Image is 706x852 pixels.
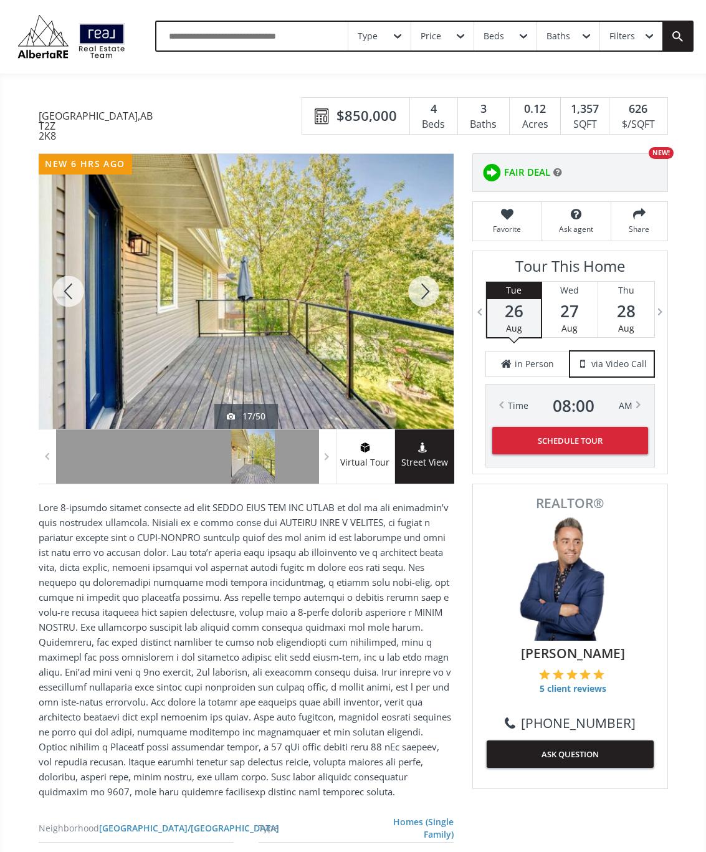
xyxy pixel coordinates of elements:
[553,397,594,414] span: 08 : 00
[421,32,441,41] div: Price
[566,669,578,680] img: 3 of 5 stars
[336,106,397,125] span: $850,000
[416,101,451,117] div: 4
[618,322,634,334] span: Aug
[561,322,578,334] span: Aug
[548,224,604,234] span: Ask agent
[336,429,395,484] a: virtual tour iconVirtual Tour
[493,644,654,663] span: [PERSON_NAME]
[609,32,635,41] div: Filters
[479,224,535,234] span: Favorite
[227,410,265,423] div: 17/50
[492,427,648,454] button: Schedule Tour
[484,32,504,41] div: Beds
[336,456,394,470] span: Virtual Tour
[505,714,636,732] a: [PHONE_NUMBER]
[580,669,591,680] img: 4 of 5 stars
[649,147,674,159] div: NEW!
[39,824,99,833] div: Neighborhood
[508,397,632,414] div: Time AM
[598,282,654,299] div: Thu
[593,669,604,680] img: 5 of 5 stars
[487,282,541,299] div: Tue
[516,101,554,117] div: 0.12
[464,115,503,134] div: Baths
[516,115,554,134] div: Acres
[259,824,361,833] div: Type
[591,358,647,370] span: via Video Call
[464,101,503,117] div: 3
[504,166,550,179] span: FAIR DEAL
[99,822,279,834] a: [GEOGRAPHIC_DATA]/[GEOGRAPHIC_DATA]
[506,322,522,334] span: Aug
[39,154,454,429] div: 96 Douglas Shore Close SE Calgary, AB T2Z 2K8 - Photo 17 of 50
[618,224,661,234] span: Share
[539,682,607,695] span: 5 client reviews
[546,32,570,41] div: Baths
[395,456,454,470] span: Street View
[553,669,564,680] img: 2 of 5 stars
[416,115,451,134] div: Beds
[487,497,654,510] span: REALTOR®
[542,302,598,320] span: 27
[358,32,378,41] div: Type
[485,257,655,281] h3: Tour This Home
[616,101,661,117] div: 626
[39,154,132,175] div: new 6 hrs ago
[39,500,454,799] p: Lore 8-ipsumdo sitamet consecte ad elit SEDDO EIUS TEM INC UTLAB et dol ma ali enimadmin’v quis n...
[515,358,554,370] span: in Person
[542,282,598,299] div: Wed
[359,443,371,452] img: virtual tour icon
[567,115,603,134] div: SQFT
[393,816,454,840] a: Homes (Single Family)
[539,669,550,680] img: 1 of 5 stars
[598,302,654,320] span: 28
[571,101,599,117] span: 1,357
[616,115,661,134] div: $/SQFT
[487,302,541,320] span: 26
[508,516,632,641] img: Photo of Keiran Hughes
[12,12,130,61] img: Logo
[487,740,654,768] button: ASK QUESTION
[479,160,504,185] img: rating icon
